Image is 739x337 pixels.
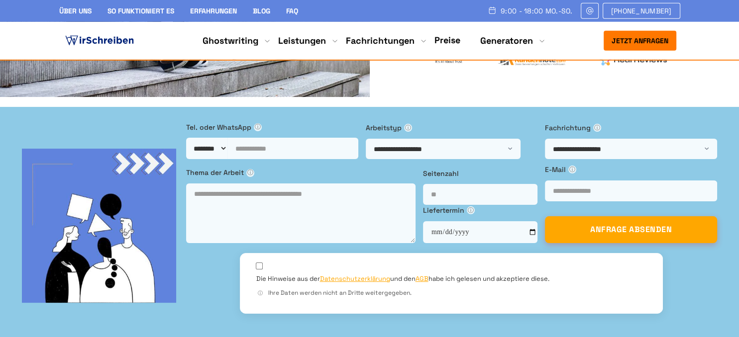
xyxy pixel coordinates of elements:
[434,34,460,46] a: Preise
[319,274,390,283] a: Datenschutzerklärung
[22,149,176,303] img: bg
[186,167,416,178] label: Thema der Arbeit
[585,7,594,15] img: Email
[611,7,672,15] span: [PHONE_NUMBER]
[545,164,717,175] label: E-Mail
[603,3,680,19] a: [PHONE_NUMBER]
[190,6,237,15] a: Erfahrungen
[467,206,475,214] span: ⓘ
[256,289,264,297] span: ⓘ
[423,205,537,216] label: Liefertermin
[203,35,258,47] a: Ghostwriting
[604,31,676,51] button: Jetzt anfragen
[107,6,174,15] a: So funktioniert es
[254,123,262,131] span: ⓘ
[256,288,647,298] div: Ihre Daten werden nicht an Dritte weitergegeben.
[404,124,412,132] span: ⓘ
[568,166,576,173] span: ⓘ
[593,124,601,132] span: ⓘ
[545,122,717,133] label: Fachrichtung
[186,122,358,133] label: Tel. oder WhatsApp
[480,35,533,47] a: Generatoren
[63,33,136,48] img: logo ghostwriter-österreich
[286,6,298,15] a: FAQ
[278,35,326,47] a: Leistungen
[256,274,549,283] label: Die Hinweise aus der und den habe ich gelesen und akzeptiere diese.
[415,274,428,283] a: AGB
[366,122,537,133] label: Arbeitstyp
[423,168,537,179] label: Seitenzahl
[59,6,92,15] a: Über uns
[253,6,270,15] a: Blog
[246,169,254,177] span: ⓘ
[488,6,497,14] img: Schedule
[501,7,573,15] span: 9:00 - 18:00 Mo.-So.
[545,216,717,243] button: ANFRAGE ABSENDEN
[346,35,415,47] a: Fachrichtungen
